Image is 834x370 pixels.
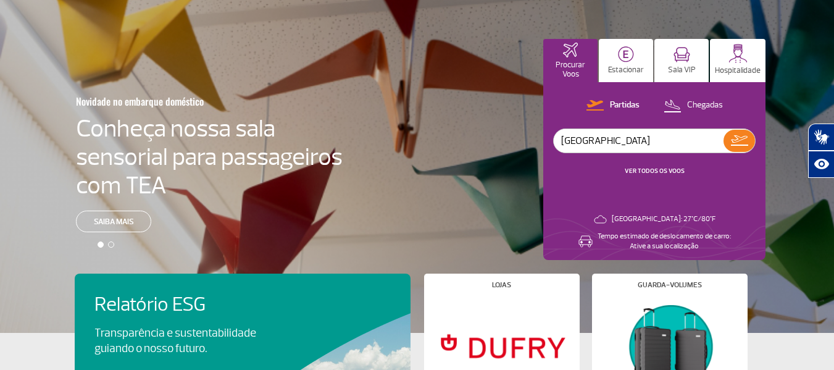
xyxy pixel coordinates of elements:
[543,39,598,82] button: Procurar Voos
[638,282,702,288] h4: Guarda-volumes
[76,114,343,200] h4: Conheça nossa sala sensorial para passageiros com TEA
[554,129,723,153] input: Voo, cidade ou cia aérea
[621,166,688,176] button: VER TODOS OS VOOS
[808,151,834,178] button: Abrir recursos assistivos.
[618,46,634,62] img: carParkingHome.svg
[673,47,690,62] img: vipRoom.svg
[610,99,640,111] p: Partidas
[94,293,291,316] h4: Relatório ESG
[563,43,578,57] img: airplaneHomeActive.svg
[598,232,731,251] p: Tempo estimado de deslocamento de carro: Ative a sua localização
[94,293,391,356] a: Relatório ESGTransparência e sustentabilidade guiando o nosso futuro.
[687,99,723,111] p: Chegadas
[710,39,765,82] button: Hospitalidade
[728,44,748,63] img: hospitality.svg
[94,326,270,356] p: Transparência e sustentabilidade guiando o nosso futuro.
[808,124,834,178] div: Plugin de acessibilidade da Hand Talk.
[549,61,591,79] p: Procurar Voos
[808,124,834,151] button: Abrir tradutor de língua de sinais.
[76,88,282,114] h3: Novidade no embarque doméstico
[625,167,685,175] a: VER TODOS OS VOOS
[654,39,709,82] button: Sala VIP
[715,66,761,75] p: Hospitalidade
[583,98,643,114] button: Partidas
[492,282,511,288] h4: Lojas
[608,65,644,75] p: Estacionar
[660,98,727,114] button: Chegadas
[599,39,653,82] button: Estacionar
[612,214,715,224] p: [GEOGRAPHIC_DATA]: 27°C/80°F
[76,211,151,232] a: Saiba mais
[668,65,696,75] p: Sala VIP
